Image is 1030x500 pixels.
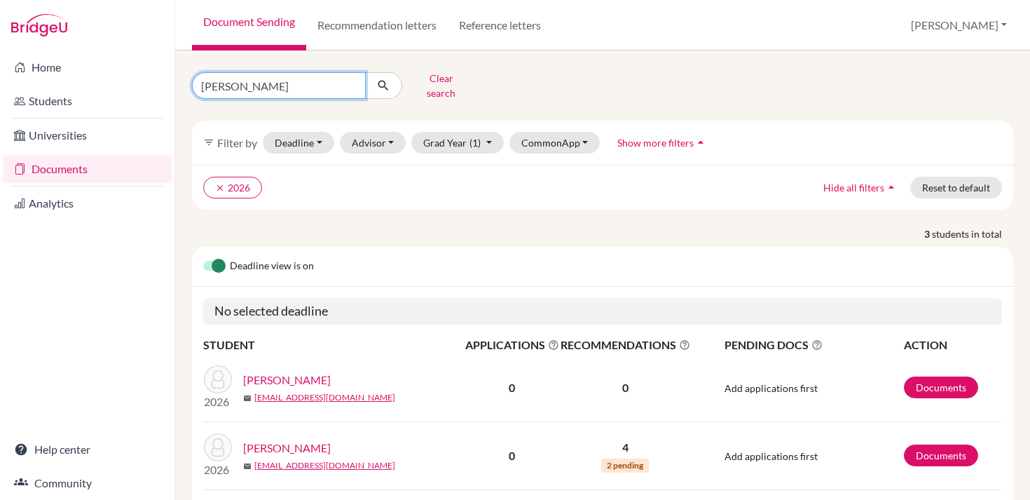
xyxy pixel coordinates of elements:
span: mail [243,462,252,471]
span: PENDING DOCS [725,337,903,353]
span: (1) [469,137,481,149]
a: Help center [3,435,172,464]
b: 0 [509,381,515,394]
strong: 3 [924,227,932,241]
span: Deadline view is on [230,258,314,275]
span: Filter by [217,136,257,149]
img: Bridge-U [11,14,67,36]
button: Show more filtersarrow_drop_up [605,132,720,154]
a: [PERSON_NAME] [243,440,331,457]
img: Laraki, Sarah [204,365,232,393]
button: Deadline [263,132,334,154]
img: Oulahiane, Sarah [204,433,232,461]
span: mail [243,394,252,403]
button: Clear search [402,67,480,104]
th: ACTION [903,336,1002,354]
i: filter_list [203,137,214,148]
a: Home [3,53,172,81]
a: [EMAIL_ADDRESS][DOMAIN_NAME] [254,391,395,404]
button: Advisor [340,132,406,154]
p: 2026 [204,461,232,478]
span: RECOMMENDATIONS [561,337,690,353]
h5: No selected deadline [203,298,1002,325]
button: Grad Year(1) [411,132,504,154]
input: Find student by name... [192,72,366,99]
button: [PERSON_NAME] [905,12,1013,39]
a: Documents [904,377,978,398]
a: Documents [904,445,978,466]
button: Hide all filtersarrow_drop_up [811,177,910,198]
a: [EMAIL_ADDRESS][DOMAIN_NAME] [254,459,395,472]
b: 0 [509,449,515,462]
span: Add applications first [725,450,818,462]
a: [PERSON_NAME] [243,372,331,388]
button: CommonApp [509,132,600,154]
button: clear2026 [203,177,262,198]
button: Reset to default [910,177,1002,198]
span: Hide all filters [823,182,884,194]
p: 0 [561,379,690,396]
a: Community [3,469,172,497]
span: students in total [932,227,1013,241]
a: Analytics [3,189,172,217]
i: arrow_drop_up [694,135,708,149]
a: Universities [3,121,172,149]
p: 4 [561,439,690,456]
th: STUDENT [203,336,465,354]
a: Documents [3,155,172,183]
i: clear [215,183,225,193]
i: arrow_drop_up [884,180,898,194]
span: Add applications first [725,382,818,394]
p: 2026 [204,393,232,410]
span: APPLICATIONS [465,337,559,353]
a: Students [3,87,172,115]
span: Show more filters [617,137,694,149]
span: 2 pending [601,459,649,473]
